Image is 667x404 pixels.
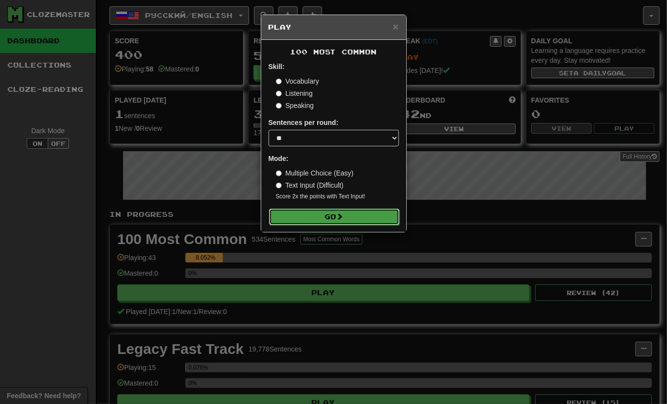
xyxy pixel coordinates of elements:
[393,21,398,32] span: ×
[276,180,344,190] label: Text Input (Difficult)
[269,63,285,70] strong: Skill:
[276,103,282,109] input: Speaking
[276,101,314,110] label: Speaking
[276,170,282,176] input: Multiple Choice (Easy)
[269,209,399,225] button: Go
[276,182,282,189] input: Text Input (Difficult)
[269,118,339,127] label: Sentences per round:
[276,88,313,98] label: Listening
[276,90,282,97] input: Listening
[276,168,354,178] label: Multiple Choice (Easy)
[269,22,399,32] h5: Play
[290,48,377,56] span: 100 Most Common
[276,78,282,85] input: Vocabulary
[393,21,398,32] button: Close
[269,155,288,162] strong: Mode:
[276,76,319,86] label: Vocabulary
[276,193,399,201] small: Score 2x the points with Text Input !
